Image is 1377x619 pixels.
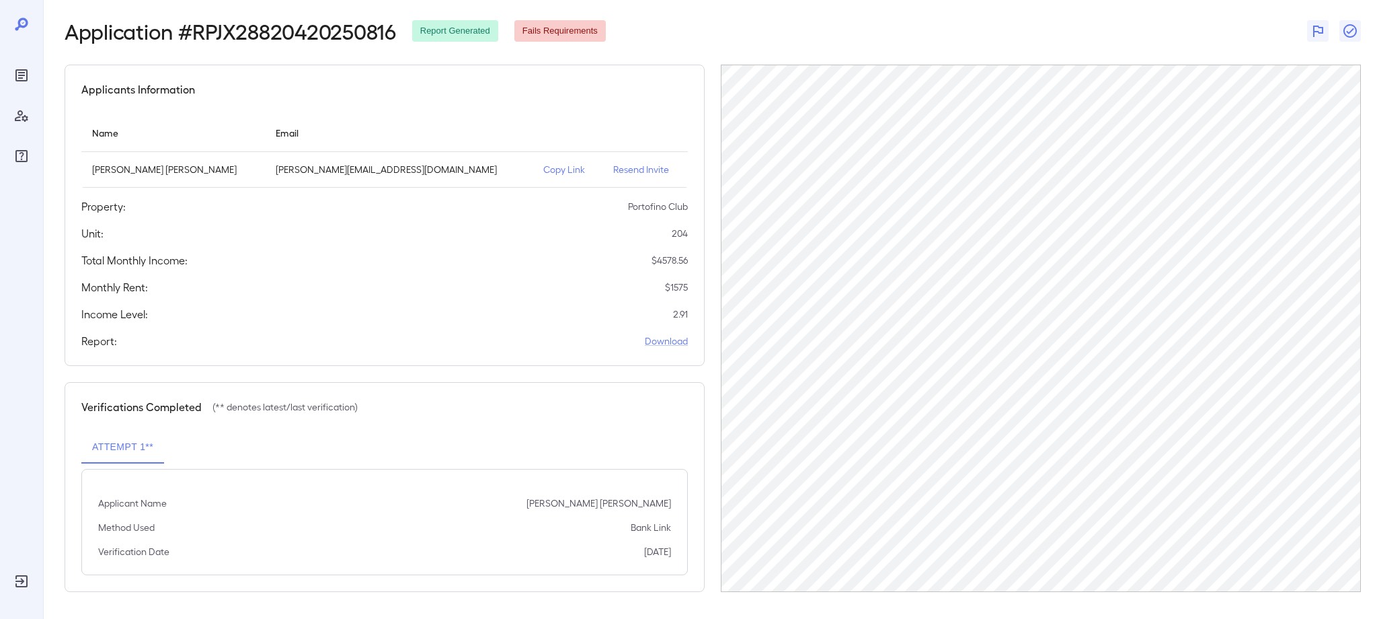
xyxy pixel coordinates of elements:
div: FAQ [11,145,32,167]
h5: Report: [81,333,117,349]
table: simple table [81,114,688,188]
a: Download [645,334,688,348]
h5: Verifications Completed [81,399,202,415]
p: 2.91 [673,307,688,321]
h5: Income Level: [81,306,148,322]
span: Fails Requirements [514,25,606,38]
button: Flag Report [1307,20,1329,42]
div: Reports [11,65,32,86]
h2: Application # RPJX28820420250816 [65,19,396,43]
h5: Total Monthly Income: [81,252,188,268]
h5: Monthly Rent: [81,279,148,295]
button: Attempt 1** [81,431,164,464]
p: [DATE] [644,545,671,558]
button: Close Report [1339,20,1361,42]
h5: Unit: [81,225,104,242]
p: Applicant Name [98,497,167,510]
th: Name [81,114,265,152]
p: Verification Date [98,545,169,558]
th: Email [265,114,533,152]
p: Method Used [98,521,155,534]
h5: Applicants Information [81,81,195,98]
p: Copy Link [543,163,592,176]
p: [PERSON_NAME] [PERSON_NAME] [92,163,254,176]
span: Report Generated [412,25,498,38]
div: Manage Users [11,105,32,126]
p: $ 4578.56 [652,254,688,267]
p: (** denotes latest/last verification) [212,400,358,414]
p: [PERSON_NAME] [PERSON_NAME] [526,497,671,510]
div: Log Out [11,571,32,592]
p: Portofino Club [628,200,688,213]
p: [PERSON_NAME][EMAIL_ADDRESS][DOMAIN_NAME] [276,163,522,176]
p: Resend Invite [613,163,677,176]
p: Bank Link [631,521,671,534]
h5: Property: [81,198,126,215]
p: 204 [672,227,688,240]
p: $ 1575 [665,281,688,294]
